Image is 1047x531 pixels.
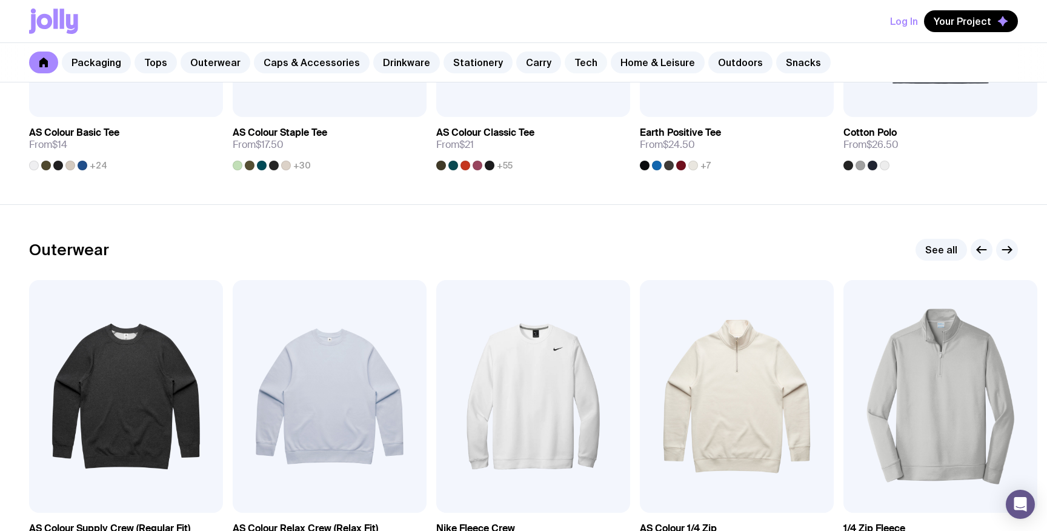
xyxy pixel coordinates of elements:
a: AS Colour Basic TeeFrom$14+24 [29,117,223,170]
h3: Cotton Polo [843,127,897,139]
span: $17.50 [256,138,284,151]
h3: AS Colour Basic Tee [29,127,119,139]
a: Tech [565,52,607,73]
span: From [436,139,474,151]
a: Home & Leisure [611,52,705,73]
span: $24.50 [663,138,695,151]
a: Outdoors [708,52,773,73]
span: From [640,139,695,151]
span: Your Project [934,15,991,27]
h2: Outerwear [29,241,109,259]
button: Your Project [924,10,1018,32]
a: Earth Positive TeeFrom$24.50+7 [640,117,834,170]
span: From [233,139,284,151]
a: Stationery [444,52,513,73]
span: $26.50 [866,138,899,151]
a: See all [916,239,967,261]
a: AS Colour Staple TeeFrom$17.50+30 [233,117,427,170]
a: Packaging [62,52,131,73]
span: +7 [700,161,711,170]
a: AS Colour Classic TeeFrom$21+55 [436,117,630,170]
h3: AS Colour Staple Tee [233,127,327,139]
div: Open Intercom Messenger [1006,490,1035,519]
a: Outerwear [181,52,250,73]
a: Tops [135,52,177,73]
span: $21 [459,138,474,151]
a: Caps & Accessories [254,52,370,73]
a: Drinkware [373,52,440,73]
a: Cotton PoloFrom$26.50 [843,117,1037,170]
span: $14 [52,138,67,151]
h3: AS Colour Classic Tee [436,127,534,139]
span: +24 [90,161,107,170]
span: From [29,139,67,151]
a: Snacks [776,52,831,73]
span: +55 [497,161,513,170]
h3: Earth Positive Tee [640,127,721,139]
a: Carry [516,52,561,73]
button: Log In [890,10,918,32]
span: +30 [293,161,311,170]
span: From [843,139,899,151]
